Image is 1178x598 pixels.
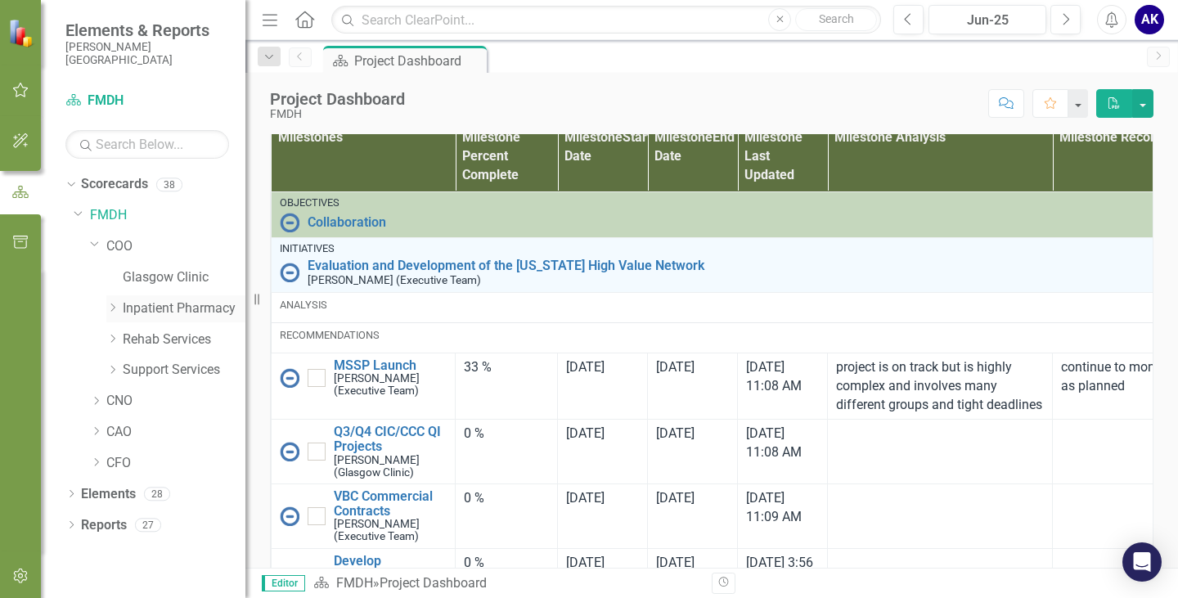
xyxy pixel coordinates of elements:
td: Double-Click to Edit [828,420,1053,484]
td: Double-Click to Edit [558,353,648,420]
img: No Information [280,442,299,461]
p: project is on track but is highly complex and involves many different groups and tight deadlines [836,358,1044,415]
div: [DATE] 11:08 AM [746,425,819,462]
a: Support Services [123,361,245,380]
div: Project Dashboard [270,90,405,108]
td: Double-Click to Edit [648,484,738,549]
td: Double-Click to Edit [828,353,1053,420]
input: Search Below... [65,130,229,159]
td: Double-Click to Edit [456,420,558,484]
td: Double-Click to Edit Right Click for Context Menu [272,484,456,549]
div: Project Dashboard [354,51,483,71]
td: Double-Click to Edit [828,484,1053,549]
div: 0 % [464,425,549,443]
span: [DATE] [656,555,695,570]
td: Double-Click to Edit [558,484,648,549]
div: » [313,574,699,593]
a: Reports [81,516,127,535]
a: CNO [106,392,245,411]
img: No Information [280,506,299,526]
small: [PERSON_NAME][GEOGRAPHIC_DATA] [65,40,229,67]
span: [DATE] [656,490,695,506]
div: Project Dashboard [380,575,487,591]
span: Elements & Reports [65,20,229,40]
a: MSSP Launch [334,358,447,373]
a: Elements [81,485,136,504]
img: ClearPoint Strategy [8,18,37,47]
td: Double-Click to Edit [456,484,558,549]
td: Double-Click to Edit Right Click for Context Menu [272,420,456,484]
div: [DATE] 11:08 AM [746,358,819,396]
div: 38 [156,178,182,191]
img: No Information [280,263,299,282]
a: FMDH [336,575,373,591]
td: Double-Click to Edit [456,353,558,420]
small: [PERSON_NAME] (Executive Team) [334,372,447,397]
img: No Information [280,368,299,388]
div: 27 [135,518,161,532]
td: Double-Click to Edit [648,420,738,484]
span: [DATE] [566,359,605,375]
small: [PERSON_NAME] (Executive Team) [308,274,481,286]
div: FMDH [270,108,405,120]
a: COO [106,237,245,256]
div: Jun-25 [934,11,1041,30]
img: No Information [280,213,299,232]
div: [DATE] 3:56 PM [746,554,819,591]
span: [DATE] [566,555,605,570]
button: Jun-25 [928,5,1046,34]
div: 28 [144,487,170,501]
small: [PERSON_NAME] (Executive Team) [334,518,447,542]
button: Search [795,8,877,31]
div: 33 % [464,358,549,377]
div: Open Intercom Messenger [1122,542,1162,582]
span: Search [819,12,854,25]
span: [DATE] [656,425,695,441]
span: [DATE] [566,490,605,506]
button: AK [1135,5,1164,34]
a: CFO [106,454,245,473]
a: Q3/Q4 CIC/CCC QI Projects [334,425,447,453]
a: Glasgow Clinic [123,268,245,287]
input: Search ClearPoint... [331,6,881,34]
a: FMDH [90,206,245,225]
span: Editor [262,575,305,591]
a: CAO [106,423,245,442]
div: 0 % [464,489,549,508]
a: Scorecards [81,175,148,194]
a: Inpatient Pharmacy [123,299,245,318]
div: 0 % [464,554,549,573]
small: [PERSON_NAME] (Glasgow Clinic) [334,454,447,479]
a: VBC Commercial Contracts [334,489,447,518]
div: [DATE] 11:09 AM [746,489,819,527]
td: Double-Click to Edit [558,420,648,484]
td: Double-Click to Edit Right Click for Context Menu [272,353,456,420]
span: [DATE] [656,359,695,375]
a: FMDH [65,92,229,110]
td: Double-Click to Edit [648,353,738,420]
span: [DATE] [566,425,605,441]
a: Rehab Services [123,330,245,349]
